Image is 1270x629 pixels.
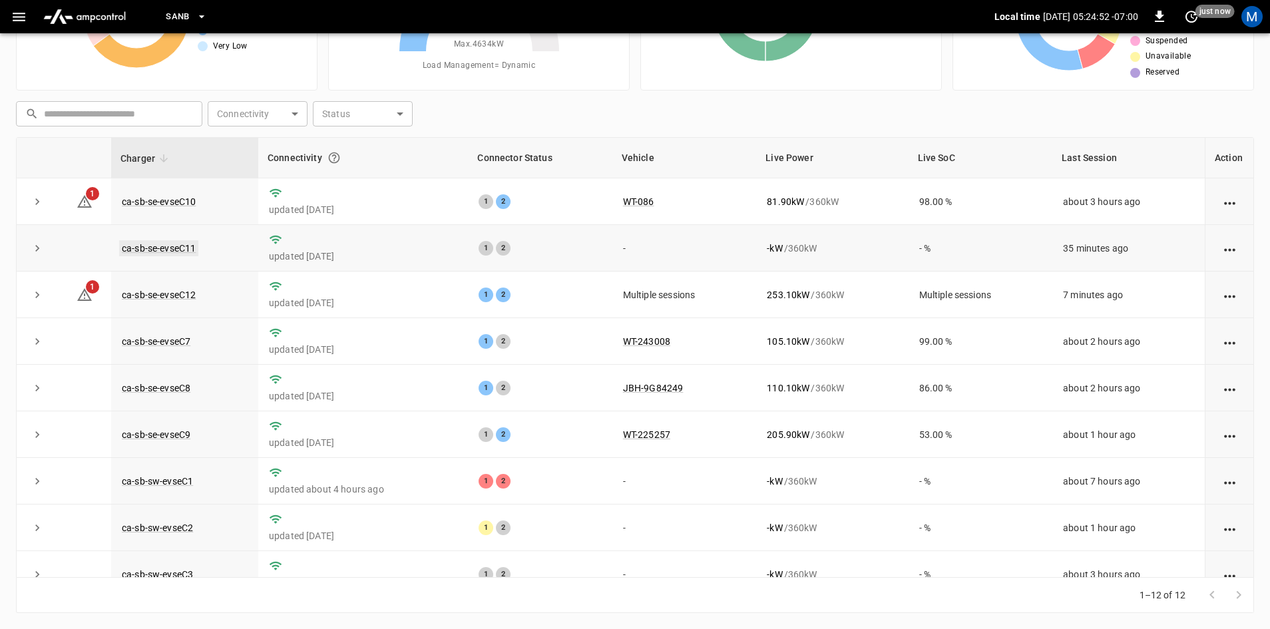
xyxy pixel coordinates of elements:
[1221,428,1238,441] div: action cell options
[1052,458,1205,505] td: about 7 hours ago
[479,241,493,256] div: 1
[1052,225,1205,272] td: 35 minutes ago
[77,195,93,206] a: 1
[122,196,196,207] a: ca-sb-se-evseC10
[767,335,809,348] p: 105.10 kW
[612,551,757,598] td: -
[122,523,193,533] a: ca-sb-sw-evseC2
[1052,551,1205,598] td: about 3 hours ago
[909,178,1053,225] td: 98.00 %
[1052,505,1205,551] td: about 1 hour ago
[27,471,47,491] button: expand row
[612,138,757,178] th: Vehicle
[1221,381,1238,395] div: action cell options
[767,568,897,581] div: / 360 kW
[1140,588,1186,602] p: 1–12 of 12
[1205,138,1253,178] th: Action
[1181,6,1202,27] button: set refresh interval
[496,241,511,256] div: 2
[1052,365,1205,411] td: about 2 hours ago
[1221,288,1238,302] div: action cell options
[1043,10,1138,23] p: [DATE] 05:24:52 -07:00
[623,429,670,440] a: WT-225257
[479,474,493,489] div: 1
[623,336,670,347] a: WT-243008
[423,59,536,73] span: Load Management = Dynamic
[122,429,190,440] a: ca-sb-se-evseC9
[27,238,47,258] button: expand row
[909,505,1053,551] td: - %
[27,192,47,212] button: expand row
[166,9,190,25] span: SanB
[1052,178,1205,225] td: about 3 hours ago
[119,240,198,256] a: ca-sb-se-evseC11
[767,428,897,441] div: / 360 kW
[767,242,782,255] p: - kW
[269,250,457,263] p: updated [DATE]
[269,576,457,589] p: updated [DATE]
[1052,272,1205,318] td: 7 minutes ago
[1146,50,1191,63] span: Unavailable
[468,138,612,178] th: Connector Status
[767,475,897,488] div: / 360 kW
[612,225,757,272] td: -
[994,10,1040,23] p: Local time
[122,383,190,393] a: ca-sb-se-evseC8
[1221,475,1238,488] div: action cell options
[27,425,47,445] button: expand row
[122,476,193,487] a: ca-sb-sw-evseC1
[454,38,504,51] span: Max. 4634 kW
[1195,5,1235,18] span: just now
[479,567,493,582] div: 1
[496,334,511,349] div: 2
[38,4,131,29] img: ampcontrol.io logo
[909,272,1053,318] td: Multiple sessions
[496,194,511,209] div: 2
[1221,568,1238,581] div: action cell options
[767,195,804,208] p: 81.90 kW
[767,521,897,534] div: / 360 kW
[479,427,493,442] div: 1
[767,381,809,395] p: 110.10 kW
[86,280,99,294] span: 1
[767,568,782,581] p: - kW
[909,318,1053,365] td: 99.00 %
[1241,6,1263,27] div: profile-icon
[496,567,511,582] div: 2
[767,288,809,302] p: 253.10 kW
[1221,242,1238,255] div: action cell options
[27,331,47,351] button: expand row
[767,381,897,395] div: / 360 kW
[479,521,493,535] div: 1
[1052,411,1205,458] td: about 1 hour ago
[268,146,459,170] div: Connectivity
[479,194,493,209] div: 1
[767,521,782,534] p: - kW
[322,146,346,170] button: Connection between the charger and our software.
[767,475,782,488] p: - kW
[756,138,908,178] th: Live Power
[767,288,897,302] div: / 360 kW
[160,4,212,30] button: SanB
[269,529,457,542] p: updated [DATE]
[1221,521,1238,534] div: action cell options
[767,242,897,255] div: / 360 kW
[496,474,511,489] div: 2
[1052,318,1205,365] td: about 2 hours ago
[269,203,457,216] p: updated [DATE]
[269,296,457,310] p: updated [DATE]
[213,40,248,53] span: Very Low
[1221,335,1238,348] div: action cell options
[623,383,684,393] a: JBH-9G84249
[269,389,457,403] p: updated [DATE]
[269,483,457,496] p: updated about 4 hours ago
[122,569,193,580] a: ca-sb-sw-evseC3
[1052,138,1205,178] th: Last Session
[909,138,1053,178] th: Live SoC
[909,411,1053,458] td: 53.00 %
[909,458,1053,505] td: - %
[1146,35,1188,48] span: Suspended
[767,195,897,208] div: / 360 kW
[269,436,457,449] p: updated [DATE]
[120,150,172,166] span: Charger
